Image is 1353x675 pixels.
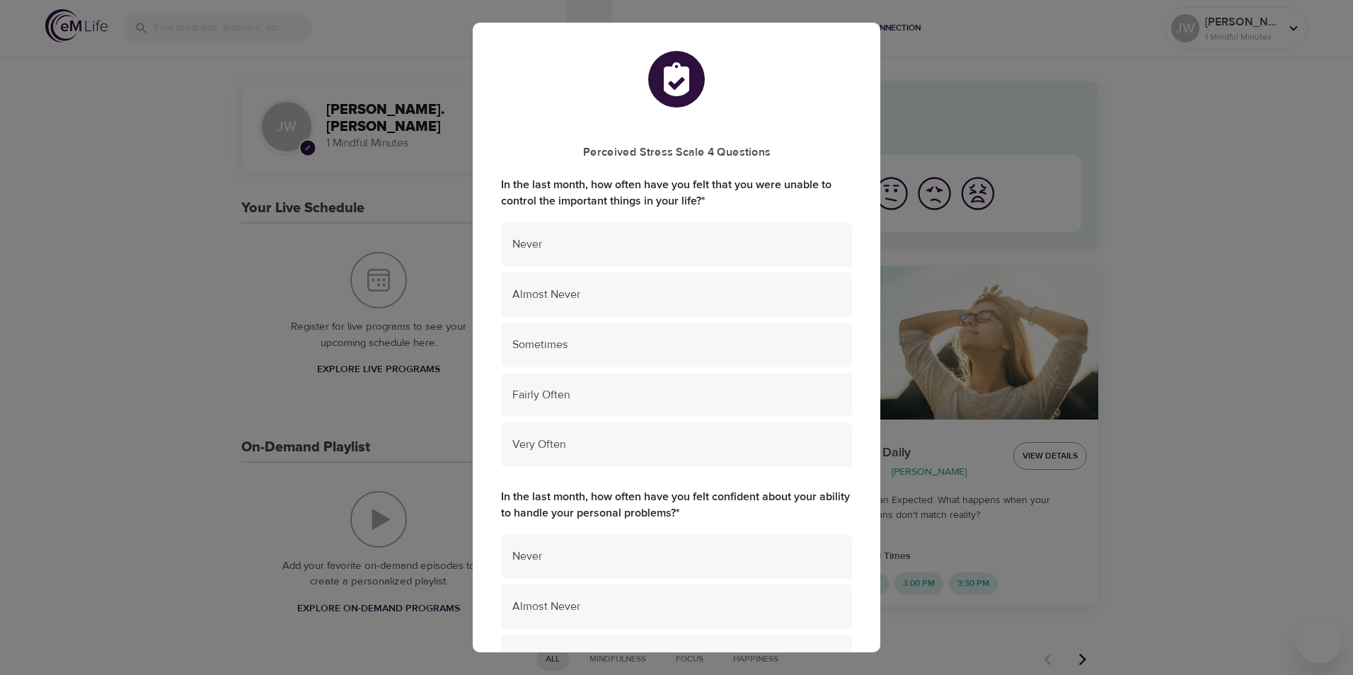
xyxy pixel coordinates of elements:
span: Very Often [512,437,841,453]
label: In the last month, how often have you felt confident about your ability to handle your personal p... [501,489,852,521]
span: Fairly Often [512,387,841,403]
span: Never [512,548,841,565]
span: Sometimes [512,337,841,353]
h5: Perceived Stress Scale 4 Questions [501,145,852,160]
span: Almost Never [512,287,841,303]
label: In the last month, how often have you felt that you were unable to control the important things i... [501,177,852,209]
span: Almost Never [512,599,841,615]
span: Never [512,236,841,253]
span: Sometimes [512,649,841,665]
